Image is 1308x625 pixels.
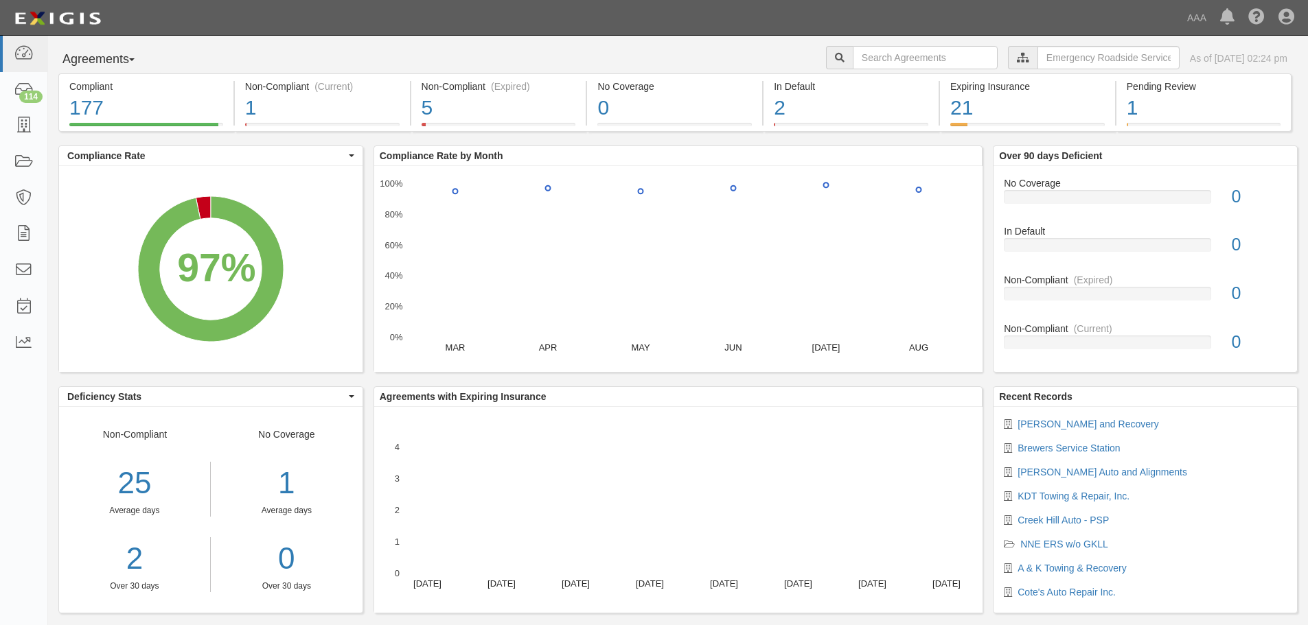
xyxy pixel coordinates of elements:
[1004,322,1287,360] a: Non-Compliant(Current)0
[994,224,1297,238] div: In Default
[1004,224,1287,273] a: In Default0
[395,568,400,578] text: 0
[994,273,1297,287] div: Non-Compliant
[58,123,233,134] a: Compliant177
[1018,563,1126,574] a: A & K Towing & Recovery
[950,93,1105,123] div: 21
[999,391,1072,402] b: Recent Records
[858,578,886,589] text: [DATE]
[710,578,738,589] text: [DATE]
[59,537,210,580] a: 2
[445,342,465,353] text: MAR
[380,178,403,189] text: 100%
[774,80,928,93] div: In Default
[59,427,211,592] div: Non-Compliant
[67,390,345,403] span: Deficiency Stats
[59,387,363,406] button: Deficiency Stats
[812,342,840,353] text: [DATE]
[245,80,400,93] div: Non-Compliant (Current)
[1127,80,1281,93] div: Pending Review
[562,578,590,589] text: [DATE]
[1018,467,1187,477] a: [PERSON_NAME] Auto and Alignments
[994,322,1297,335] div: Non-Compliant
[1018,418,1158,429] a: [PERSON_NAME] and Recovery
[395,442,400,452] text: 4
[385,301,402,311] text: 20%
[374,166,983,372] svg: A chart.
[221,580,352,592] div: Over 30 days
[411,123,586,134] a: Non-Compliant(Expired)5
[69,80,223,93] div: Compliant
[487,578,516,589] text: [DATE]
[1190,51,1287,65] div: As of [DATE] 02:24 pm
[491,80,530,93] div: (Expired)
[235,123,410,134] a: Non-Compliant(Current)1
[631,342,650,353] text: MAY
[1018,587,1116,598] a: Cote's Auto Repair Inc.
[374,407,983,613] svg: A chart.
[597,93,752,123] div: 0
[932,578,961,589] text: [DATE]
[221,462,352,505] div: 1
[950,80,1105,93] div: Expiring Insurance
[380,150,503,161] b: Compliance Rate by Month
[724,342,742,353] text: JUN
[177,240,255,296] div: 97%
[10,6,105,31] img: logo-5460c22ac91f19d4615b14bd174203de0afe785f0fc80cf4dbbc73dc1793850b.png
[385,239,402,250] text: 60%
[59,146,363,165] button: Compliance Rate
[67,149,345,163] span: Compliance Rate
[389,332,402,342] text: 0%
[59,580,210,592] div: Over 30 days
[1037,46,1180,69] input: Emergency Roadside Service (ERS)
[1018,515,1109,526] a: Creek Hill Auto - PSP
[1116,123,1292,134] a: Pending Review1
[422,93,576,123] div: 5
[211,427,363,592] div: No Coverage
[784,578,812,589] text: [DATE]
[1221,281,1297,306] div: 0
[422,80,576,93] div: Non-Compliant (Expired)
[1221,330,1297,355] div: 0
[636,578,664,589] text: [DATE]
[1248,10,1265,26] i: Help Center - Complianz
[59,166,363,372] svg: A chart.
[909,342,928,353] text: AUG
[764,123,939,134] a: In Default2
[1074,322,1112,335] div: (Current)
[1018,443,1120,453] a: Brewers Service Station
[245,93,400,123] div: 1
[1004,176,1287,225] a: No Coverage0
[385,209,402,220] text: 80%
[774,93,928,123] div: 2
[1074,273,1113,287] div: (Expired)
[940,123,1115,134] a: Expiring Insurance21
[1221,233,1297,257] div: 0
[58,46,161,73] button: Agreements
[994,176,1297,190] div: No Coverage
[385,270,402,281] text: 40%
[538,342,557,353] text: APR
[19,91,43,103] div: 114
[1020,539,1108,550] a: NNE ERS w/o GKLL
[221,505,352,517] div: Average days
[380,391,547,402] b: Agreements with Expiring Insurance
[1221,185,1297,209] div: 0
[1127,93,1281,123] div: 1
[587,123,762,134] a: No Coverage0
[853,46,998,69] input: Search Agreements
[1018,491,1129,502] a: KDT Towing & Repair, Inc.
[59,462,210,505] div: 25
[413,578,441,589] text: [DATE]
[1004,273,1287,322] a: Non-Compliant(Expired)0
[69,93,223,123] div: 177
[59,505,210,517] div: Average days
[1180,4,1213,32] a: AAA
[221,537,352,580] a: 0
[597,80,752,93] div: No Coverage
[999,150,1102,161] b: Over 90 days Deficient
